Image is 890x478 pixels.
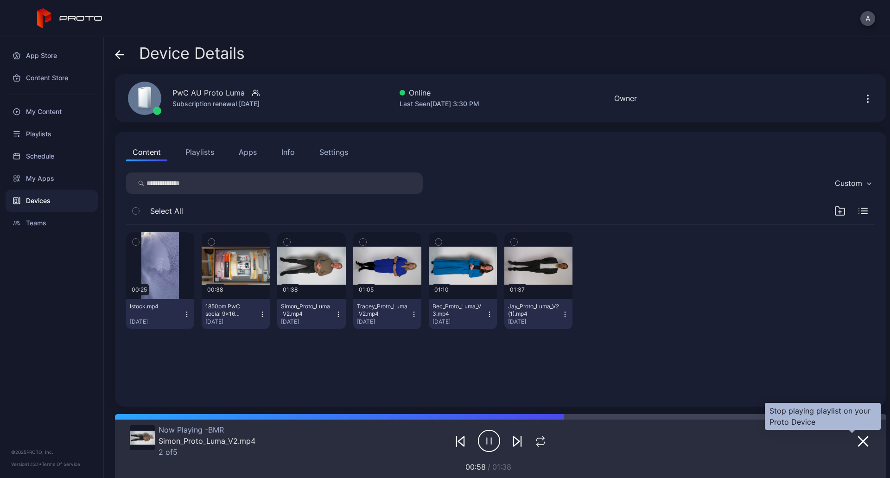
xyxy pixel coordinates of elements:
[319,147,348,158] div: Settings
[205,425,224,434] span: BMR
[830,172,875,194] button: Custom
[159,447,255,457] div: 2 of 5
[275,143,301,161] button: Info
[6,167,98,190] a: My Apps
[205,303,256,318] div: 1850pm PwC social 9x16 V3.mp4
[508,303,559,318] div: Jay_Proto_Luma_V2(1).mp4
[172,98,260,109] div: Subscription renewal [DATE]
[860,11,875,26] button: A
[281,318,334,325] div: [DATE]
[769,405,876,427] div: Stop playing playlist on your Proto Device
[492,462,511,472] span: 01:38
[357,318,410,325] div: [DATE]
[126,143,167,161] button: Content
[159,425,255,434] div: Now Playing
[614,93,637,104] div: Owner
[42,461,80,467] a: Terms Of Service
[232,143,263,161] button: Apps
[6,45,98,67] a: App Store
[202,299,270,329] button: 1850pm PwC social 9x16 V3.mp4[DATE]
[6,67,98,89] a: Content Store
[281,303,332,318] div: Simon_Proto_Luma_V2.mp4
[172,87,245,98] div: PwC AU Proto Luma
[357,303,408,318] div: Tracey_Proto_Luma_V2.mp4
[6,145,98,167] a: Schedule
[6,190,98,212] a: Devices
[429,299,497,329] button: Bec_Proto_Luma_V3.mp4[DATE]
[150,205,183,217] span: Select All
[504,299,572,329] button: Jay_Proto_Luma_V2(1).mp4[DATE]
[11,448,92,456] div: © 2025 PROTO, Inc.
[313,143,355,161] button: Settings
[465,462,486,472] span: 00:58
[488,462,490,472] span: /
[139,45,245,62] span: Device Details
[6,123,98,145] a: Playlists
[432,318,486,325] div: [DATE]
[11,461,42,467] span: Version 1.13.1 •
[126,299,194,329] button: Istock.mp4[DATE]
[277,299,345,329] button: Simon_Proto_Luma_V2.mp4[DATE]
[130,318,183,325] div: [DATE]
[400,87,479,98] div: Online
[432,303,483,318] div: Bec_Proto_Luma_V3.mp4
[835,178,862,188] div: Custom
[159,436,255,446] div: Simon_Proto_Luma_V2.mp4
[6,212,98,234] a: Teams
[6,101,98,123] a: My Content
[130,303,181,310] div: Istock.mp4
[281,147,295,158] div: Info
[353,299,421,329] button: Tracey_Proto_Luma_V2.mp4[DATE]
[205,318,259,325] div: [DATE]
[400,98,479,109] div: Last Seen [DATE] 3:30 PM
[179,143,221,161] button: Playlists
[508,318,561,325] div: [DATE]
